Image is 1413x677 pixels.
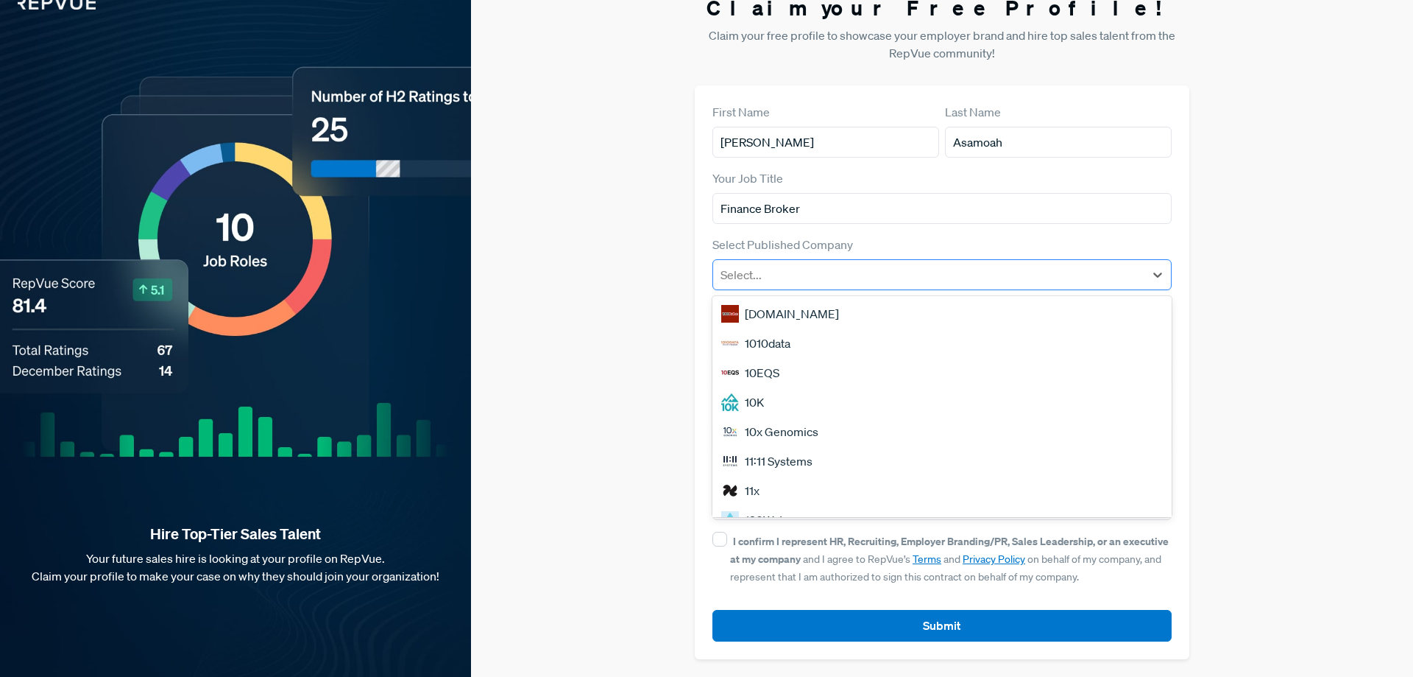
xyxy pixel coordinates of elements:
div: 120Water [712,505,1172,535]
img: 10EQS [721,364,739,382]
div: 11:11 Systems [712,446,1172,476]
div: 10K [712,387,1172,417]
span: and I agree to RepVue’s and on behalf of my company, and represent that I am authorized to sign t... [730,535,1169,583]
img: 10K [721,393,739,411]
img: 11x [721,482,739,499]
input: Title [712,193,1172,224]
label: Your Job Title [712,169,783,187]
p: Your future sales hire is looking at your profile on RepVue. Claim your profile to make your case... [24,550,447,585]
label: First Name [712,103,770,121]
div: 10EQS [712,358,1172,387]
div: 11x [712,476,1172,505]
button: Submit [712,610,1172,642]
div: 1010data [712,329,1172,358]
input: Last Name [945,127,1172,158]
img: 120Water [721,511,739,529]
label: Last Name [945,103,1001,121]
img: 1010data [721,334,739,352]
img: 10x Genomics [721,423,739,441]
label: Select Published Company [712,236,853,253]
div: [DOMAIN_NAME] [712,299,1172,329]
strong: Hire Top-Tier Sales Talent [24,525,447,544]
p: Claim your free profile to showcase your employer brand and hire top sales talent from the RepVue... [695,27,1189,62]
a: Privacy Policy [963,553,1025,566]
input: First Name [712,127,939,158]
img: 1000Bulbs.com [721,305,739,323]
a: Terms [913,553,941,566]
strong: I confirm I represent HR, Recruiting, Employer Branding/PR, Sales Leadership, or an executive at ... [730,534,1169,566]
img: 11:11 Systems [721,452,739,470]
div: 10x Genomics [712,417,1172,446]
